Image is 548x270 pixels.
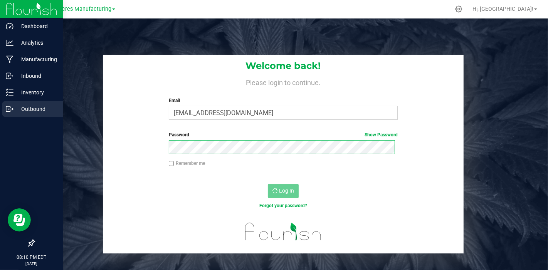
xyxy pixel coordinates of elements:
h4: Please login to continue. [103,77,464,86]
span: Hi, [GEOGRAPHIC_DATA]! [472,6,533,12]
inline-svg: Analytics [6,39,13,47]
p: [DATE] [3,261,60,267]
inline-svg: Inbound [6,72,13,80]
p: Inventory [13,88,60,97]
iframe: Resource center [8,208,31,231]
a: Show Password [365,132,398,138]
inline-svg: Dashboard [6,22,13,30]
p: Analytics [13,38,60,47]
p: 08:10 PM EDT [3,254,60,261]
img: flourish_logo.svg [238,217,328,246]
span: Log In [279,188,294,194]
inline-svg: Manufacturing [6,55,13,63]
p: Dashboard [13,22,60,31]
a: Forgot your password? [259,203,307,208]
div: Manage settings [454,5,464,13]
label: Remember me [169,160,205,167]
p: Inbound [13,71,60,80]
inline-svg: Outbound [6,105,13,113]
span: Password [169,132,189,138]
inline-svg: Inventory [6,89,13,96]
label: Email [169,97,398,104]
h1: Welcome back! [103,61,464,71]
p: Outbound [13,104,60,114]
p: Manufacturing [13,55,60,64]
span: Green Acres Manufacturing [42,6,111,12]
input: Remember me [169,161,174,166]
button: Log In [268,184,299,198]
